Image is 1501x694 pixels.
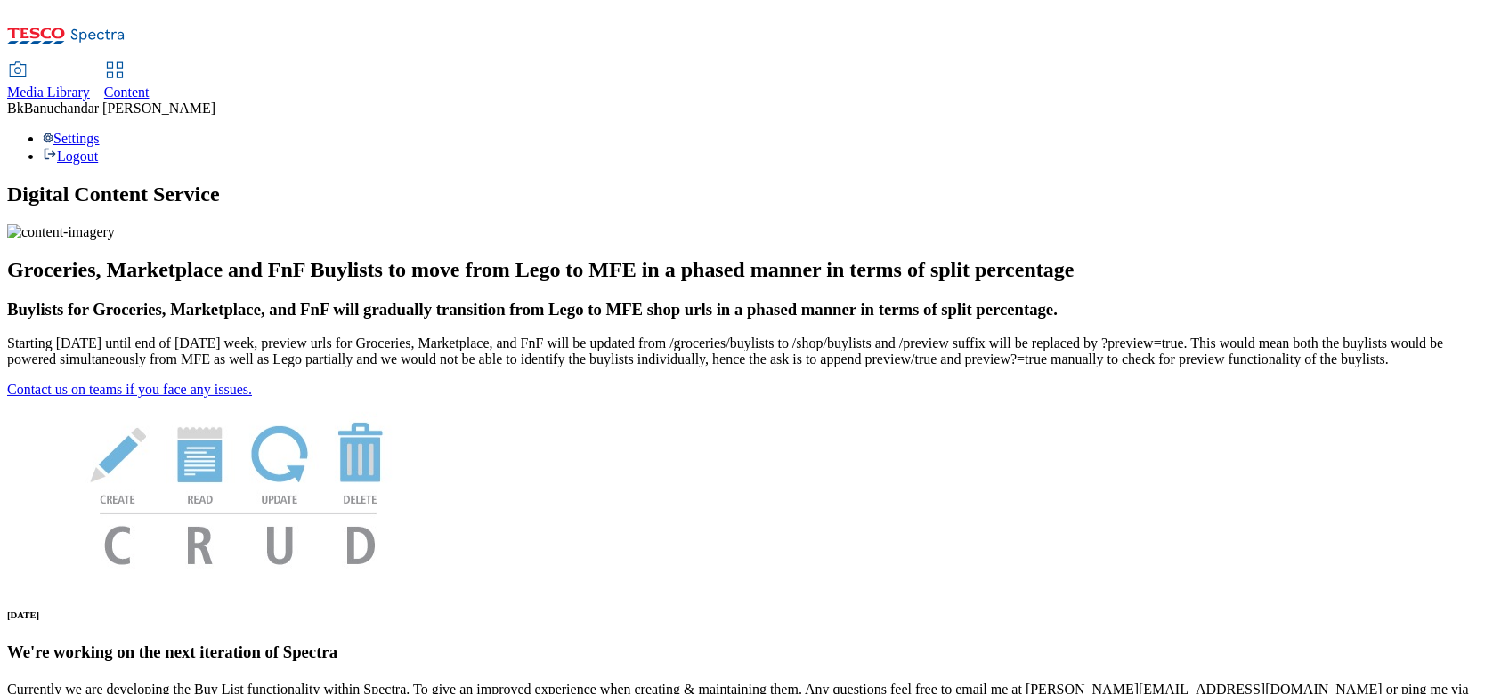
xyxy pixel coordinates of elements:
img: content-imagery [7,224,115,240]
span: Bk [7,101,24,116]
h6: [DATE] [7,609,1494,620]
h2: Groceries, Marketplace and FnF Buylists to move from Lego to MFE in a phased manner in terms of s... [7,258,1494,282]
a: Media Library [7,63,90,101]
span: Banuchandar [PERSON_NAME] [24,101,216,116]
a: Content [104,63,150,101]
span: Content [104,85,150,100]
p: Starting [DATE] until end of [DATE] week, preview urls for Groceries, Marketplace, and FnF will b... [7,335,1494,367]
img: News Image [7,398,470,584]
a: Logout [43,149,98,164]
span: Media Library [7,85,90,100]
h3: Buylists for Groceries, Marketplace, and FnF will gradually transition from Lego to MFE shop urls... [7,300,1494,319]
a: Settings [43,131,100,146]
h3: We're working on the next iteration of Spectra [7,642,1494,662]
a: Contact us on teams if you face any issues. [7,382,252,397]
h1: Digital Content Service [7,182,1494,206]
